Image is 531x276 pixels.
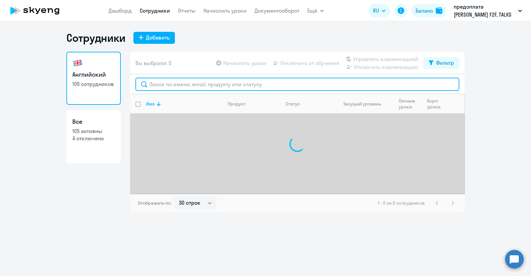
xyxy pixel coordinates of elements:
button: Ещё [307,4,324,17]
button: Фильтр [423,57,459,69]
a: Начислить уроки [203,7,247,14]
span: RU [373,7,379,15]
button: Добавить [133,32,175,44]
h1: Сотрудники [66,31,125,44]
button: предоплата [PERSON_NAME] F2F, TALKS [DATE]-[DATE], НЛМК, ПАО [450,3,525,19]
p: предоплата [PERSON_NAME] F2F, TALKS [DATE]-[DATE], НЛМК, ПАО [454,3,515,19]
div: Продукт [228,101,246,107]
p: 105 сотрудников [72,80,115,88]
div: Фильтр [436,59,454,67]
div: Имя [146,101,155,107]
p: 105 активны [72,127,115,135]
a: Отчеты [178,7,195,14]
div: Имя [146,101,222,107]
button: Балансbalance [412,4,446,17]
span: Ещё [307,7,317,15]
p: 4 отключено [72,135,115,142]
span: Вы выбрали: 0 [135,59,172,67]
span: 1 - 0 из 0 сотрудников [378,200,425,206]
img: balance [436,7,442,14]
a: Все105 активны4 отключено [66,110,121,163]
h3: Все [72,117,115,126]
a: Сотрудники [140,7,170,14]
h3: Английский [72,70,115,79]
div: Текущий уровень [337,101,393,107]
div: Текущий уровень [343,101,381,107]
div: Баланс [416,7,433,15]
a: Дашборд [109,7,132,14]
button: RU [368,4,390,17]
a: Документооборот [255,7,299,14]
img: english [72,58,83,68]
a: Английский105 сотрудников [66,52,121,105]
span: Отображать по: [138,200,172,206]
div: Добавить [146,34,170,41]
div: Личные уроки [399,98,421,110]
div: Статус [286,101,300,107]
div: Корп. уроки [427,98,446,110]
input: Поиск по имени, email, продукту или статусу [135,78,459,91]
